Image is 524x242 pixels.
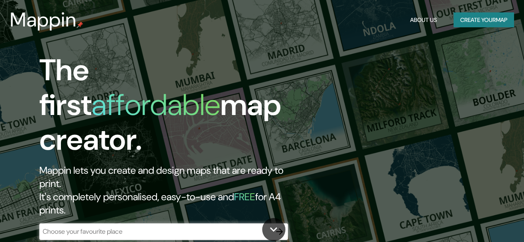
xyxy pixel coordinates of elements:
[92,86,220,124] h1: affordable
[77,22,83,28] img: mappin-pin
[39,164,302,217] h2: Mappin lets you create and design maps that are ready to print. It's completely personalised, eas...
[10,8,77,31] h3: Mappin
[39,53,302,164] h1: The first map creator.
[407,12,440,28] button: About Us
[234,190,255,203] h5: FREE
[39,227,271,236] input: Choose your favourite place
[454,12,514,28] button: Create yourmap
